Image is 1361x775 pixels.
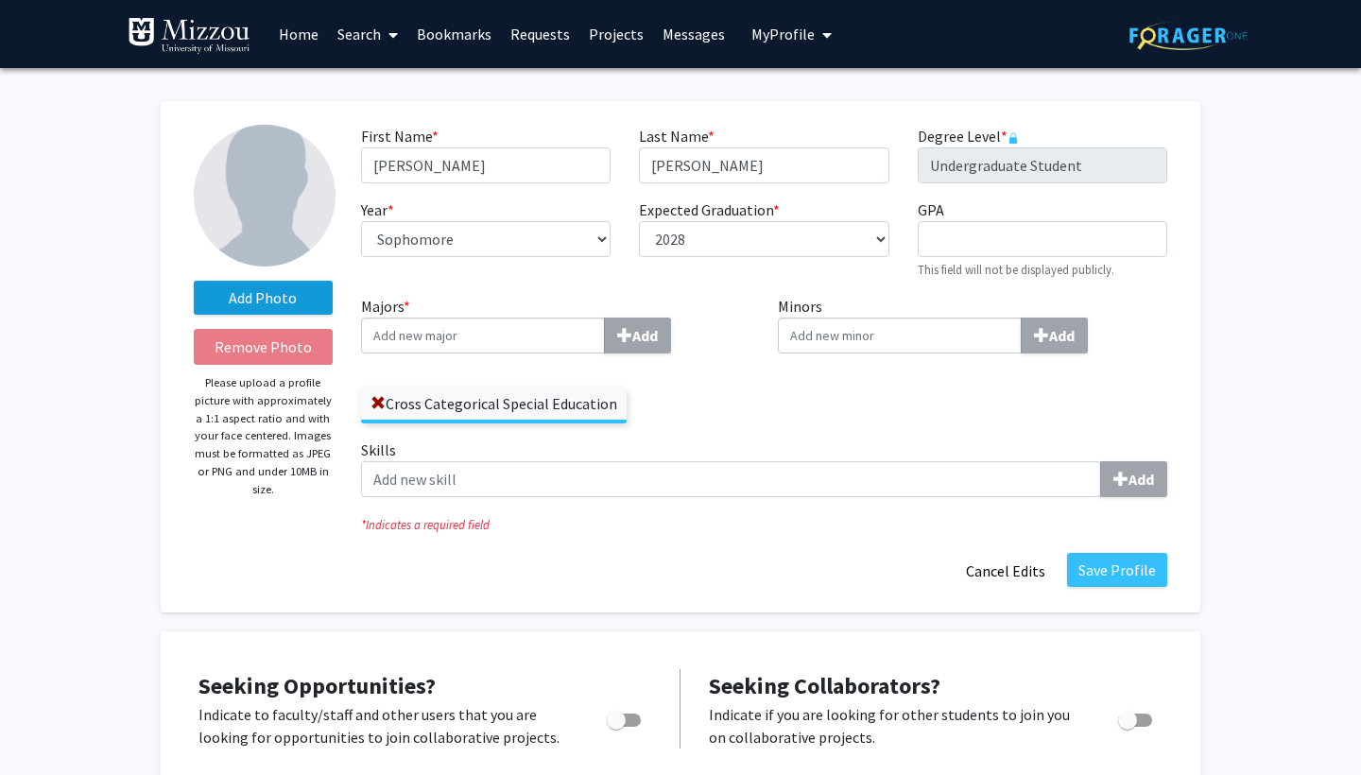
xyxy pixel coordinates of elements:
img: Profile Picture [194,125,336,267]
a: Home [269,1,328,67]
p: Indicate to faculty/staff and other users that you are looking for opportunities to join collabor... [198,703,571,749]
b: Add [1128,470,1154,489]
button: Remove Photo [194,329,333,365]
p: Indicate if you are looking for other students to join you on collaborative projects. [709,703,1082,749]
span: Seeking Collaborators? [709,671,940,700]
small: This field will not be displayed publicly. [918,262,1114,277]
button: Cancel Edits [954,553,1058,589]
label: Degree Level [918,125,1019,147]
label: Expected Graduation [639,198,780,221]
a: Projects [579,1,653,67]
div: Toggle [599,703,651,732]
label: GPA [918,198,944,221]
i: Indicates a required field [361,516,1167,534]
span: My Profile [751,25,815,43]
button: Majors* [604,318,671,353]
label: Skills [361,439,1167,497]
input: SkillsAdd [361,461,1101,497]
label: Last Name [639,125,715,147]
a: Messages [653,1,734,67]
input: Majors*Add [361,318,605,353]
button: Save Profile [1067,553,1167,587]
label: Cross Categorical Special Education [361,387,627,420]
b: Add [1049,326,1075,345]
a: Requests [501,1,579,67]
a: Search [328,1,407,67]
label: Majors [361,295,750,353]
input: MinorsAdd [778,318,1022,353]
img: University of Missouri Logo [128,17,250,55]
b: Add [632,326,658,345]
img: ForagerOne Logo [1129,21,1248,50]
a: Bookmarks [407,1,501,67]
button: Skills [1100,461,1167,497]
button: Minors [1021,318,1088,353]
label: AddProfile Picture [194,281,333,315]
iframe: Chat [14,690,80,761]
p: Please upload a profile picture with approximately a 1:1 aspect ratio and with your face centered... [194,374,333,498]
label: Minors [778,295,1167,353]
label: Year [361,198,394,221]
span: Seeking Opportunities? [198,671,436,700]
label: First Name [361,125,439,147]
div: Toggle [1111,703,1163,732]
svg: This information is provided and automatically updated by University of Missouri and is not edita... [1008,132,1019,144]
